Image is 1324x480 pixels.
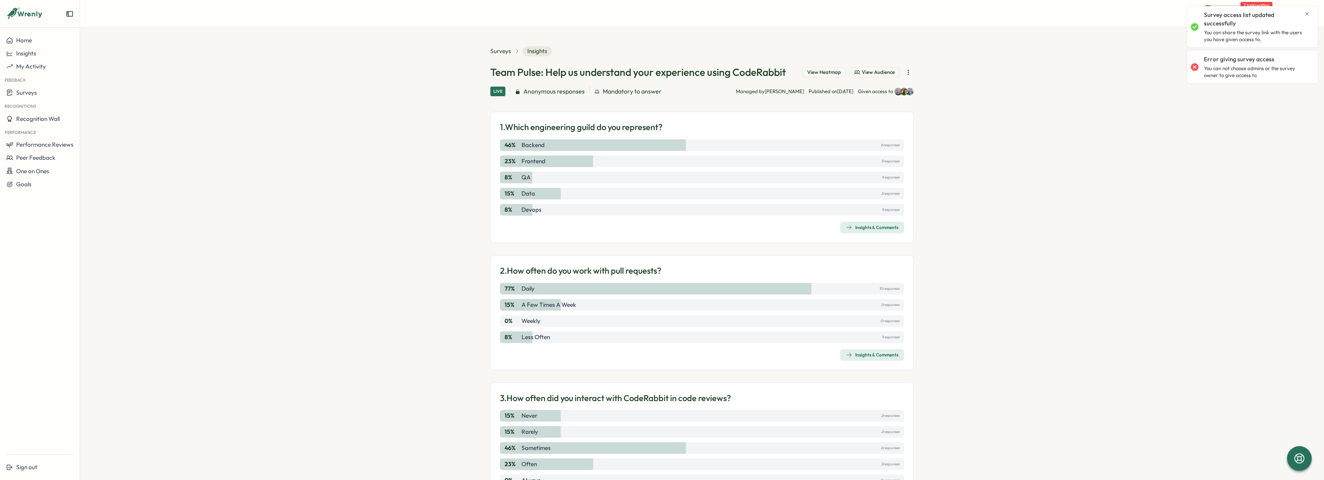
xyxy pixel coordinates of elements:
p: Daily [522,284,535,293]
p: Backend [522,141,545,149]
p: Published on [809,88,853,95]
p: Never [522,411,537,420]
p: 0 % [505,317,520,325]
p: You can not choose admins or the survey owner to give access to [1204,65,1310,79]
button: View Heatmap [802,67,846,78]
p: Sometimes [522,444,551,452]
p: 2. How often do you work with pull requests? [500,265,661,277]
span: Home [16,37,32,44]
p: 46 % [505,141,520,149]
p: 23 % [505,157,520,166]
p: 77 % [505,284,520,293]
p: Error giving survey access [1204,55,1274,64]
p: 1 responses [882,333,899,341]
p: Weekly [522,317,540,325]
p: Managed by [736,88,804,95]
p: Data [522,189,535,198]
button: Insights & Comments [840,222,904,233]
div: Live [490,87,505,96]
div: Insights & Comments [846,224,898,231]
span: My Activity [16,63,46,70]
p: Given access to [858,88,893,95]
p: 15 % [505,189,520,198]
p: 0 responses [880,317,899,325]
span: Insights [16,50,36,57]
p: Devops [522,206,542,214]
p: 6 responses [881,141,899,149]
button: Insights & Comments [840,349,904,361]
span: [DATE] [837,88,853,94]
h1: Team Pulse: Help us understand your experience using CodeRabbit [490,65,786,79]
p: 6 responses [881,444,899,452]
p: 46 % [505,444,520,452]
p: QA [522,173,531,182]
span: Goals [16,181,32,188]
img: Mina Medhat [906,88,914,95]
p: 10 responses [879,284,899,293]
button: Expand sidebar [66,10,74,18]
span: [PERSON_NAME] [765,88,804,94]
span: Performance Reviews [16,141,74,148]
span: Sign out [16,463,37,471]
span: Anonymous responses [523,87,585,96]
a: Surveys [490,47,511,55]
p: 15 % [505,428,520,436]
button: View Audience [849,67,900,78]
p: Rarely [522,428,538,436]
p: You can share the survey link with the users you have given access to. [1204,29,1310,43]
p: 2 responses [881,411,899,420]
p: 2 responses [881,428,899,436]
p: Survey access list updated successfully [1204,11,1301,28]
p: Frontend [522,157,545,166]
p: 15 % [505,411,520,420]
p: 3. How often did you interact with CodeRabbit in code reviews? [500,392,731,404]
span: One on Ones [16,167,49,175]
div: Insights & Comments [846,352,898,358]
p: 3 responses [881,460,899,468]
p: Often [522,460,537,468]
img: Radomir Sebek [894,88,902,95]
p: 23 % [505,460,520,468]
span: Insights [523,46,552,56]
p: 8 % [505,206,520,214]
span: Peer Feedback [16,154,55,161]
p: 8 % [505,173,520,182]
p: 3 responses [881,157,899,166]
img: Slava Leonov [900,88,908,95]
p: 1. Which engineering guild do you represent? [500,121,662,133]
p: 15 % [505,301,520,309]
p: 2 responses [881,301,899,309]
span: 2 tasks waiting [1240,2,1272,8]
span: View Audience [862,69,895,76]
p: 2 responses [881,189,899,198]
button: Quick Actions [1199,5,1276,22]
span: Mandatory to answer [603,87,662,96]
span: Surveys [16,89,37,96]
p: 8 % [505,333,520,341]
button: Close notification [1304,11,1310,17]
span: Recognition Wall [16,115,60,122]
p: A few times a week [522,301,576,309]
p: Less often [522,333,550,341]
p: 1 responses [882,173,899,182]
span: View Heatmap [807,69,841,76]
p: 1 responses [882,206,899,214]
